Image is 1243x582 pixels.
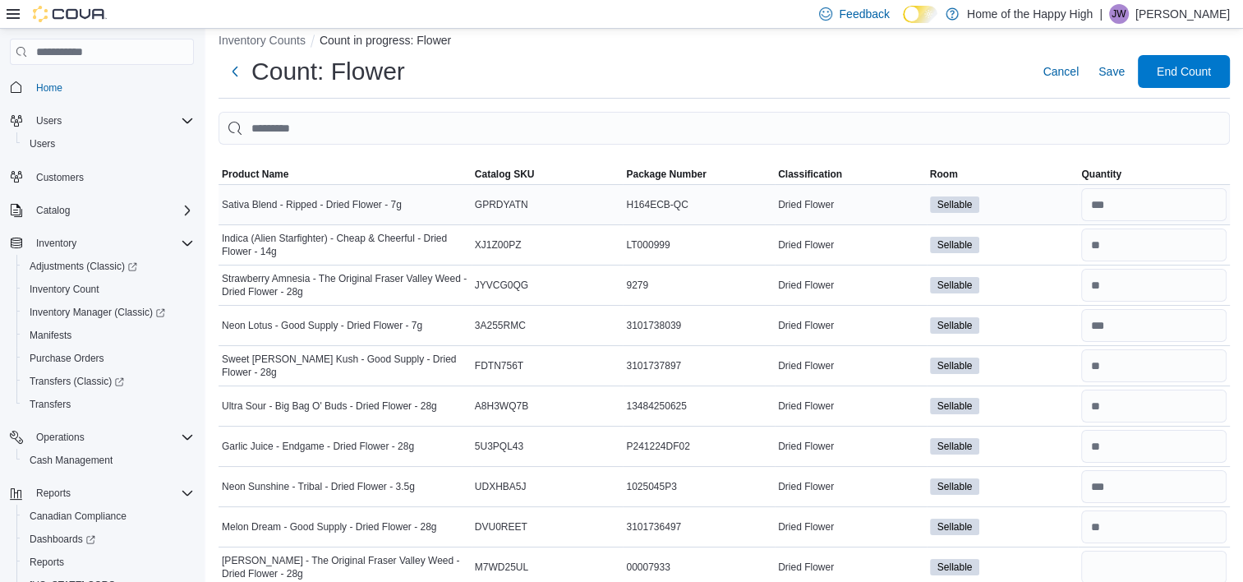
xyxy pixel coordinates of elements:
span: Sellable [930,196,980,213]
span: Catalog [30,201,194,220]
input: This is a search bar. After typing your query, hit enter to filter the results lower in the page. [219,112,1230,145]
button: Reports [16,551,200,574]
nav: An example of EuiBreadcrumbs [219,32,1230,52]
button: Manifests [16,324,200,347]
span: Sativa Blend - Ripped - Dried Flower - 7g [222,198,402,211]
span: Sellable [930,519,980,535]
button: Operations [30,427,91,447]
span: Users [23,134,194,154]
a: Adjustments (Classic) [23,256,144,276]
span: Neon Sunshine - Tribal - Dried Flower - 3.5g [222,480,415,493]
span: Sellable [930,237,980,253]
a: Inventory Manager (Classic) [16,301,200,324]
span: Garlic Juice - Endgame - Dried Flower - 28g [222,440,414,453]
div: P241224DF02 [623,436,775,456]
div: LT000999 [623,235,775,255]
span: Dried Flower [778,279,834,292]
span: Users [36,114,62,127]
button: Catalog [3,199,200,222]
span: JW [1112,4,1126,24]
button: Reports [30,483,77,503]
div: 1025045P3 [623,477,775,497]
div: 3101737897 [623,356,775,376]
span: Customers [36,171,84,184]
span: Adjustments (Classic) [23,256,194,276]
span: Reports [23,552,194,572]
button: Purchase Orders [16,347,200,370]
span: Melon Dream - Good Supply - Dried Flower - 28g [222,520,436,533]
a: Canadian Compliance [23,506,133,526]
span: GPRDYATN [475,198,528,211]
a: Dashboards [16,528,200,551]
span: Transfers (Classic) [30,375,124,388]
a: Reports [23,552,71,572]
span: Sellable [930,398,980,414]
button: Next [219,55,251,88]
button: Quantity [1078,164,1230,184]
span: Operations [30,427,194,447]
a: Users [23,134,62,154]
span: A8H3WQ7B [475,400,528,413]
span: 3A255RMC [475,319,526,332]
span: Ultra Sour - Big Bag O' Buds - Dried Flower - 28g [222,400,437,413]
button: Cancel [1036,55,1085,88]
span: Dried Flower [778,198,834,211]
span: Home [30,76,194,97]
button: Canadian Compliance [16,505,200,528]
span: Sellable [930,358,980,374]
span: Cash Management [30,454,113,467]
button: Classification [775,164,927,184]
a: Purchase Orders [23,349,111,368]
div: 00007933 [623,557,775,577]
span: Dried Flower [778,359,834,372]
div: 3101736497 [623,517,775,537]
span: Canadian Compliance [30,510,127,523]
div: H164ECB-QC [623,195,775,215]
span: Sellable [930,317,980,334]
span: Classification [778,168,842,181]
button: End Count [1138,55,1230,88]
span: Inventory [30,233,194,253]
span: Dried Flower [778,480,834,493]
h1: Count: Flower [251,55,405,88]
button: Inventory [3,232,200,255]
span: Inventory Manager (Classic) [30,306,165,319]
button: Count in progress: Flower [320,34,451,47]
span: Purchase Orders [30,352,104,365]
span: Sellable [930,478,980,495]
span: Users [30,137,55,150]
span: Transfers [30,398,71,411]
button: Inventory Count [16,278,200,301]
button: Operations [3,426,200,449]
span: Dried Flower [778,520,834,533]
span: DVU0REET [475,520,527,533]
span: Feedback [839,6,889,22]
span: Cash Management [23,450,194,470]
span: Sellable [937,278,973,293]
button: Users [30,111,68,131]
span: FDTN756T [475,359,523,372]
a: Inventory Manager (Classic) [23,303,172,322]
span: Sellable [937,318,973,333]
span: Adjustments (Classic) [30,260,137,273]
button: Inventory Counts [219,34,306,47]
span: Sellable [937,479,973,494]
button: Catalog [30,201,76,220]
div: Jacki Willier [1109,4,1129,24]
span: UDXHBA5J [475,480,527,493]
span: Operations [36,431,85,444]
span: Indica (Alien Starfighter) - Cheap & Cheerful - Dried Flower - 14g [222,232,468,258]
span: Catalog SKU [475,168,535,181]
span: Sellable [937,238,973,252]
p: | [1099,4,1103,24]
button: Product Name [219,164,472,184]
button: Catalog SKU [472,164,624,184]
a: Inventory Count [23,279,106,299]
button: Transfers [16,393,200,416]
p: Home of the Happy High [967,4,1093,24]
button: Home [3,75,200,99]
img: Cova [33,6,107,22]
span: Sellable [930,559,980,575]
span: Inventory [36,237,76,250]
span: Package Number [626,168,706,181]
